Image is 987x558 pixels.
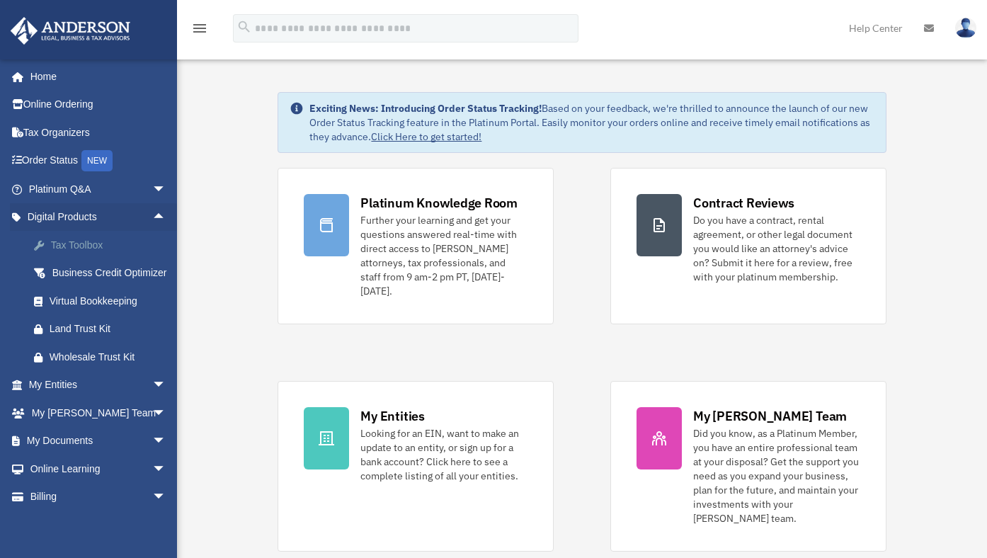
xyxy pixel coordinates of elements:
[50,348,170,366] div: Wholesale Trust Kit
[20,287,188,315] a: Virtual Bookkeeping
[81,150,113,171] div: NEW
[693,194,794,212] div: Contract Reviews
[20,343,188,371] a: Wholesale Trust Kit
[10,147,188,176] a: Order StatusNEW
[10,175,188,203] a: Platinum Q&Aarrow_drop_down
[10,455,188,483] a: Online Learningarrow_drop_down
[278,381,554,552] a: My Entities Looking for an EIN, want to make an update to an entity, or sign up for a bank accoun...
[309,101,874,144] div: Based on your feedback, we're thrilled to announce the launch of our new Order Status Tracking fe...
[693,407,847,425] div: My [PERSON_NAME] Team
[360,194,518,212] div: Platinum Knowledge Room
[10,118,188,147] a: Tax Organizers
[152,483,181,512] span: arrow_drop_down
[10,203,188,232] a: Digital Productsarrow_drop_up
[152,399,181,428] span: arrow_drop_down
[360,426,527,483] div: Looking for an EIN, want to make an update to an entity, or sign up for a bank account? Click her...
[191,25,208,37] a: menu
[371,130,481,143] a: Click Here to get started!
[10,371,188,399] a: My Entitiesarrow_drop_down
[152,203,181,232] span: arrow_drop_up
[50,292,170,310] div: Virtual Bookkeeping
[10,91,188,119] a: Online Ordering
[610,381,886,552] a: My [PERSON_NAME] Team Did you know, as a Platinum Member, you have an entire professional team at...
[152,175,181,204] span: arrow_drop_down
[10,399,188,427] a: My [PERSON_NAME] Teamarrow_drop_down
[693,213,860,284] div: Do you have a contract, rental agreement, or other legal document you would like an attorney's ad...
[152,371,181,400] span: arrow_drop_down
[20,231,188,259] a: Tax Toolbox
[191,20,208,37] i: menu
[236,19,252,35] i: search
[360,213,527,298] div: Further your learning and get your questions answered real-time with direct access to [PERSON_NAM...
[610,168,886,324] a: Contract Reviews Do you have a contract, rental agreement, or other legal document you would like...
[152,455,181,484] span: arrow_drop_down
[20,259,188,287] a: Business Credit Optimizer
[693,426,860,525] div: Did you know, as a Platinum Member, you have an entire professional team at your disposal? Get th...
[50,237,170,254] div: Tax Toolbox
[6,17,135,45] img: Anderson Advisors Platinum Portal
[278,168,554,324] a: Platinum Knowledge Room Further your learning and get your questions answered real-time with dire...
[20,315,188,343] a: Land Trust Kit
[10,483,188,511] a: Billingarrow_drop_down
[152,427,181,456] span: arrow_drop_down
[309,102,542,115] strong: Exciting News: Introducing Order Status Tracking!
[50,264,170,282] div: Business Credit Optimizer
[10,427,188,455] a: My Documentsarrow_drop_down
[50,320,170,338] div: Land Trust Kit
[955,18,976,38] img: User Pic
[10,62,181,91] a: Home
[360,407,424,425] div: My Entities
